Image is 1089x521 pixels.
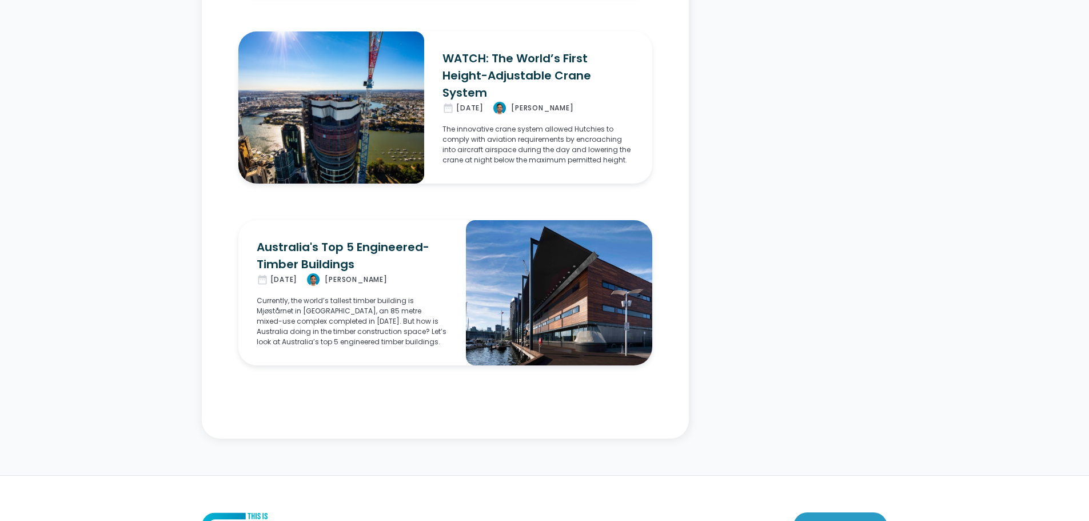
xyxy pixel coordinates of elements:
p: Currently, the world’s tallest timber building is Mjøstårnet in [GEOGRAPHIC_DATA], an 85 metre mi... [257,296,448,347]
div: date_range [257,274,268,285]
h3: WATCH: The World’s First Height-Adjustable Crane System [442,50,633,101]
a: WATCH: The World’s First Height-Adjustable Crane SystemWATCH: The World’s First Height-Adjustable... [238,31,652,184]
img: Australia's Top 5 Engineered-Timber Buildings [466,220,652,365]
img: Dean Oliver [306,273,320,287]
div: [DATE] [456,103,484,113]
div: [PERSON_NAME] [511,103,573,113]
img: WATCH: The World’s First Height-Adjustable Crane System [238,31,425,184]
div: date_range [442,102,454,114]
h3: Australia's Top 5 Engineered-Timber Buildings [257,238,448,273]
p: The innovative crane system allowed Hutchies to comply with aviation requirements by encroaching ... [442,124,633,165]
div: [PERSON_NAME] [325,275,387,285]
a: Australia's Top 5 Engineered-Timber BuildingsAustralia's Top 5 Engineered-Timber Buildingsdate_ra... [238,220,652,365]
img: Dean Oliver [493,101,506,115]
div: [DATE] [270,275,298,285]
